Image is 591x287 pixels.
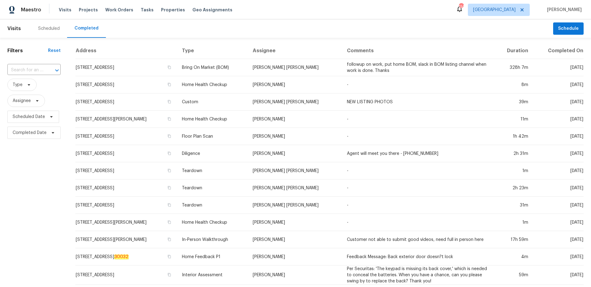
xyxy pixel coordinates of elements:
td: [STREET_ADDRESS] [75,197,177,214]
button: Copy Address [167,272,172,277]
td: [PERSON_NAME] [248,214,342,231]
span: Work Orders [105,7,133,13]
th: Address [75,43,177,59]
td: Feedback Message: Back exterior door doesn?t lock [342,248,494,265]
td: Home Health Checkup [177,111,248,128]
td: 11m [494,111,533,128]
button: Copy Address [167,116,172,122]
td: NEW LISTING PHOTOS [342,93,494,111]
td: [DATE] [533,145,584,162]
td: - [342,128,494,145]
td: [DATE] [533,162,584,179]
td: 39m [494,93,533,111]
span: Maestro [21,7,41,13]
span: Completed Date [13,130,46,136]
td: [DATE] [533,179,584,197]
td: 1m [494,162,533,179]
td: [STREET_ADDRESS] [75,76,177,93]
span: Properties [161,7,185,13]
td: [PERSON_NAME] [248,76,342,93]
td: Agent will meet you there - [PHONE_NUMBER] [342,145,494,162]
th: Duration [494,43,533,59]
td: - [342,76,494,93]
h1: Filters [7,48,48,54]
button: Copy Address [167,133,172,139]
td: [STREET_ADDRESS] [75,248,177,265]
td: - [342,111,494,128]
td: [STREET_ADDRESS] [75,93,177,111]
button: Copy Address [167,202,172,208]
button: Copy Address [167,99,172,104]
button: Schedule [553,22,584,35]
td: Home Health Checkup [177,214,248,231]
td: 1m [494,214,533,231]
td: 17h 59m [494,231,533,248]
td: [STREET_ADDRESS] [75,59,177,76]
span: Tasks [141,8,154,12]
td: [DATE] [533,59,584,76]
td: - [342,162,494,179]
td: 328h 7m [494,59,533,76]
button: Copy Address [167,219,172,225]
td: In-Person Walkthrough [177,231,248,248]
td: [PERSON_NAME] [248,111,342,128]
button: Copy Address [167,185,172,191]
td: 31m [494,197,533,214]
div: Reset [48,48,61,54]
th: Type [177,43,248,59]
td: [DATE] [533,248,584,265]
td: - [342,214,494,231]
td: [PERSON_NAME] [248,248,342,265]
button: Copy Address [167,237,172,242]
td: [PERSON_NAME] [PERSON_NAME] [248,197,342,214]
td: [PERSON_NAME] [PERSON_NAME] [248,93,342,111]
span: Assignee [13,98,31,104]
span: Scheduled Date [13,114,45,120]
td: [STREET_ADDRESS] [75,128,177,145]
span: [GEOGRAPHIC_DATA] [473,7,516,13]
th: Assignee [248,43,342,59]
td: Home Health Checkup [177,76,248,93]
td: 2h 23m [494,179,533,197]
td: - [342,179,494,197]
td: followup on work, put home BOM, slack in BOM listing channel when work is done. Thanks [342,59,494,76]
button: Copy Address [167,168,172,173]
td: [PERSON_NAME] [248,265,342,285]
td: Diligence [177,145,248,162]
td: Custom [177,93,248,111]
td: [DATE] [533,214,584,231]
td: [DATE] [533,76,584,93]
th: Comments [342,43,494,59]
td: [STREET_ADDRESS] [75,265,177,285]
span: [PERSON_NAME] [545,7,582,13]
td: [PERSON_NAME] [PERSON_NAME] [248,179,342,197]
td: [STREET_ADDRESS] [75,162,177,179]
td: [STREET_ADDRESS] [75,145,177,162]
td: 4m [494,248,533,265]
td: [DATE] [533,93,584,111]
td: 59m [494,265,533,285]
td: 8m [494,76,533,93]
td: [STREET_ADDRESS][PERSON_NAME] [75,214,177,231]
span: Visits [7,22,21,35]
div: 114 [459,4,463,10]
td: [DATE] [533,111,584,128]
td: Teardown [177,197,248,214]
button: Copy Address [167,254,172,259]
td: Customer not able to submit good videos, need full in person here [342,231,494,248]
input: Search for an address... [7,65,43,75]
span: Type [13,82,22,88]
td: [PERSON_NAME] [248,128,342,145]
td: Home Feedback P1 [177,248,248,265]
td: [PERSON_NAME] [248,145,342,162]
td: [STREET_ADDRESS][PERSON_NAME] [75,231,177,248]
span: Projects [79,7,98,13]
td: Per Securitas: 'The keypad is missing its back cover,' which is needed to conceal the batteries. ... [342,265,494,285]
td: Teardown [177,162,248,179]
td: Bring On Market (BOM) [177,59,248,76]
div: Completed [74,25,98,31]
td: Interior Assessment [177,265,248,285]
td: [PERSON_NAME] [PERSON_NAME] [248,162,342,179]
td: - [342,197,494,214]
td: Floor Plan Scan [177,128,248,145]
